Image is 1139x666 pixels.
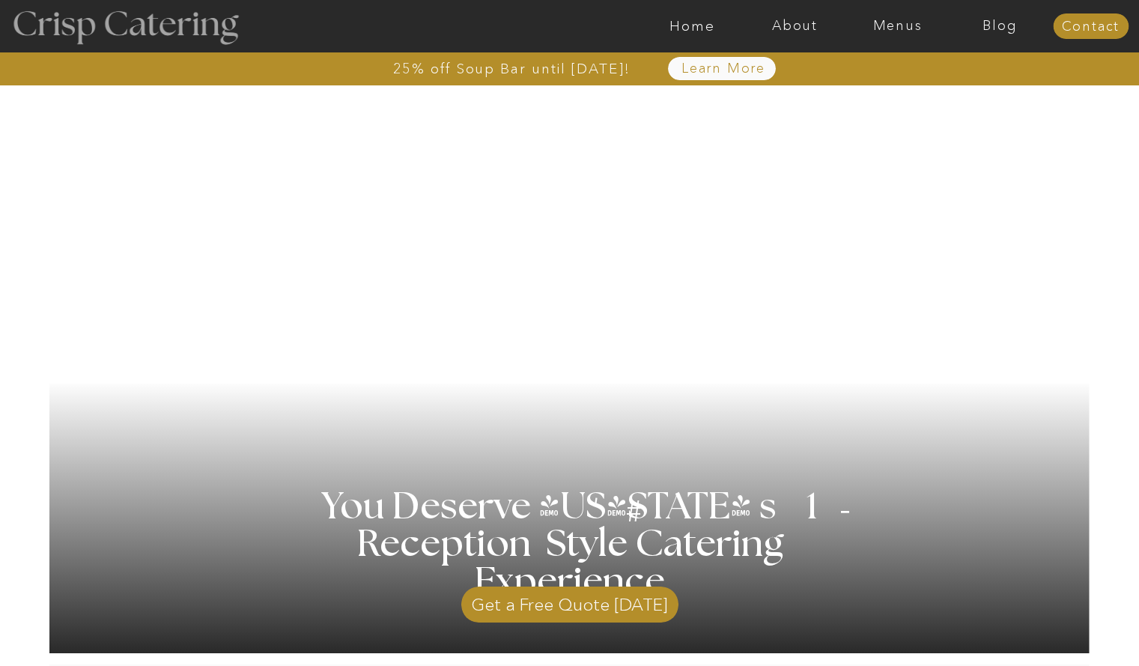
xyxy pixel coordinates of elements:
a: 25% off Soup Bar until [DATE]! [339,61,684,76]
a: Home [641,19,744,34]
h3: ' [565,489,627,527]
a: Learn More [647,61,801,76]
a: Get a Free Quote [DATE] [461,579,678,623]
a: Blog [949,19,1051,34]
h3: ' [811,471,854,557]
h3: # [593,497,678,540]
a: About [744,19,846,34]
a: Menus [846,19,949,34]
h1: You Deserve [US_STATE] s 1 Reception Style Catering Experience [270,488,871,601]
a: Contact [1053,19,1129,34]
